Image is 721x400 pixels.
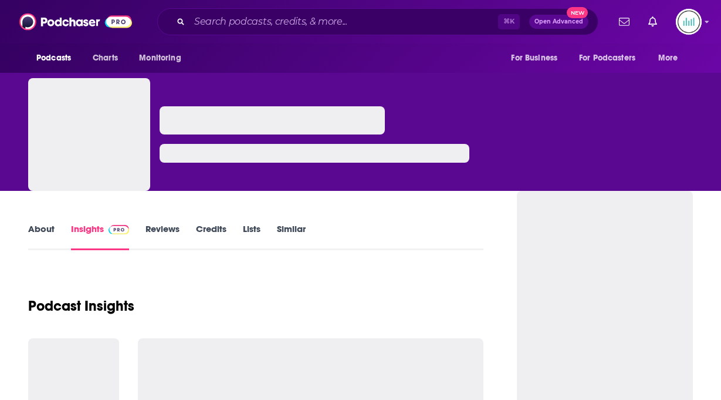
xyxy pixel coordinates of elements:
[109,225,129,234] img: Podchaser Pro
[71,223,129,250] a: InsightsPodchaser Pro
[139,50,181,66] span: Monitoring
[534,19,583,25] span: Open Advanced
[243,223,260,250] a: Lists
[650,47,693,69] button: open menu
[571,47,652,69] button: open menu
[579,50,635,66] span: For Podcasters
[28,47,86,69] button: open menu
[644,12,662,32] a: Show notifications dropdown
[498,14,520,29] span: ⌘ K
[131,47,196,69] button: open menu
[503,47,572,69] button: open menu
[145,223,180,250] a: Reviews
[36,50,71,66] span: Podcasts
[614,12,634,32] a: Show notifications dropdown
[529,15,588,29] button: Open AdvancedNew
[676,9,702,35] button: Show profile menu
[676,9,702,35] img: User Profile
[277,223,306,250] a: Similar
[157,8,598,35] div: Search podcasts, credits, & more...
[19,11,132,33] img: Podchaser - Follow, Share and Rate Podcasts
[567,7,588,18] span: New
[28,297,134,315] h1: Podcast Insights
[189,12,498,31] input: Search podcasts, credits, & more...
[511,50,557,66] span: For Business
[93,50,118,66] span: Charts
[196,223,226,250] a: Credits
[676,9,702,35] span: Logged in as podglomerate
[28,223,55,250] a: About
[658,50,678,66] span: More
[85,47,125,69] a: Charts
